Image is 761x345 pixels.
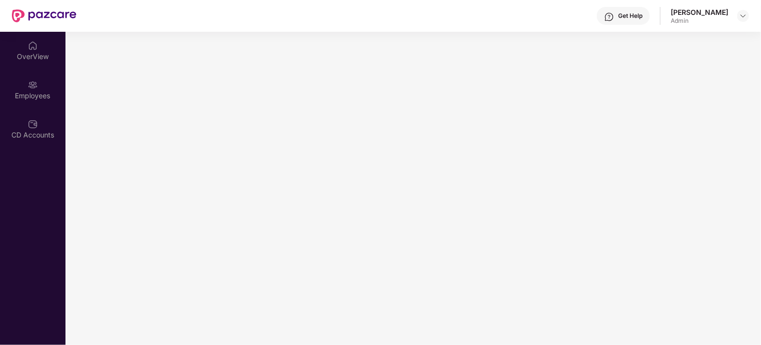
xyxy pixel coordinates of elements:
img: svg+xml;base64,PHN2ZyBpZD0iSG9tZSIgeG1sbnM9Imh0dHA6Ly93d3cudzMub3JnLzIwMDAvc3ZnIiB3aWR0aD0iMjAiIG... [28,41,38,51]
img: svg+xml;base64,PHN2ZyBpZD0iRHJvcGRvd24tMzJ4MzIiIHhtbG5zPSJodHRwOi8vd3d3LnczLm9yZy8yMDAwL3N2ZyIgd2... [739,12,747,20]
img: New Pazcare Logo [12,9,76,22]
img: svg+xml;base64,PHN2ZyBpZD0iSGVscC0zMngzMiIgeG1sbnM9Imh0dHA6Ly93d3cudzMub3JnLzIwMDAvc3ZnIiB3aWR0aD... [604,12,614,22]
img: svg+xml;base64,PHN2ZyBpZD0iRW1wbG95ZWVzIiB4bWxucz0iaHR0cDovL3d3dy53My5vcmcvMjAwMC9zdmciIHdpZHRoPS... [28,80,38,90]
div: [PERSON_NAME] [671,7,728,17]
div: Admin [671,17,728,25]
div: Get Help [618,12,642,20]
img: svg+xml;base64,PHN2ZyBpZD0iQ0RfQWNjb3VudHMiIGRhdGEtbmFtZT0iQ0QgQWNjb3VudHMiIHhtbG5zPSJodHRwOi8vd3... [28,119,38,129]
